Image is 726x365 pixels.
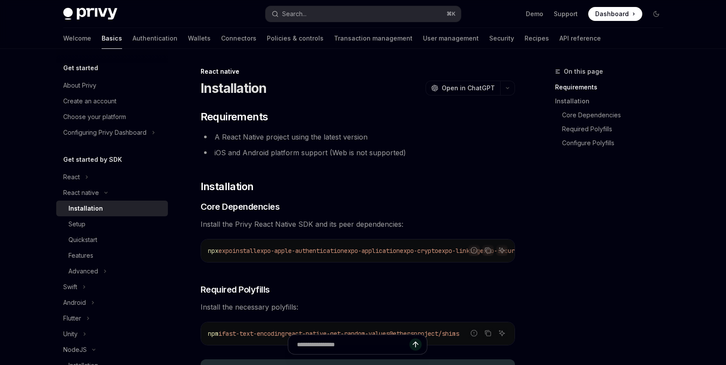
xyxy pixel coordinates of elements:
[201,283,270,296] span: Required Polyfills
[282,9,307,19] div: Search...
[68,219,85,229] div: Setup
[56,169,168,185] button: Toggle React section
[63,188,99,198] div: React native
[68,266,98,276] div: Advanced
[426,81,500,96] button: Open in ChatGPT
[468,245,480,256] button: Report incorrect code
[56,310,168,326] button: Toggle Flutter section
[222,330,285,338] span: fast-text-encoding
[468,327,480,339] button: Report incorrect code
[56,125,168,140] button: Toggle Configuring Privy Dashboard section
[525,28,549,49] a: Recipes
[201,147,515,159] li: iOS and Android platform support (Web is not supported)
[218,330,222,338] span: i
[334,28,412,49] a: Transaction management
[564,66,603,77] span: On this page
[526,10,543,18] a: Demo
[56,295,168,310] button: Toggle Android section
[201,131,515,143] li: A React Native project using the latest version
[201,80,267,96] h1: Installation
[232,247,257,255] span: install
[201,67,515,76] div: React native
[208,247,218,255] span: npx
[188,28,211,49] a: Wallets
[400,247,438,255] span: expo-crypto
[63,345,87,355] div: NodeJS
[63,172,80,182] div: React
[344,247,400,255] span: expo-application
[63,282,77,292] div: Swift
[56,263,168,279] button: Toggle Advanced section
[588,7,642,21] a: Dashboard
[68,250,93,261] div: Features
[447,10,456,17] span: ⌘ K
[63,127,147,138] div: Configuring Privy Dashboard
[409,338,422,351] button: Send message
[438,247,480,255] span: expo-linking
[496,245,508,256] button: Ask AI
[63,154,122,165] h5: Get started by SDK
[201,218,515,230] span: Install the Privy React Native SDK and its peer dependencies:
[63,313,81,324] div: Flutter
[559,28,601,49] a: API reference
[63,96,116,106] div: Create an account
[555,94,670,108] a: Installation
[63,112,126,122] div: Choose your platform
[68,235,97,245] div: Quickstart
[482,327,494,339] button: Copy the contents from the code block
[201,110,268,124] span: Requirements
[297,335,409,354] input: Ask a question...
[63,8,117,20] img: dark logo
[267,28,324,49] a: Policies & controls
[63,80,96,91] div: About Privy
[56,201,168,216] a: Installation
[266,6,461,22] button: Open search
[201,180,254,194] span: Installation
[555,122,670,136] a: Required Polyfills
[63,63,98,73] h5: Get started
[208,330,218,338] span: npm
[554,10,578,18] a: Support
[56,185,168,201] button: Toggle React native section
[201,201,280,213] span: Core Dependencies
[56,279,168,295] button: Toggle Swift section
[442,84,495,92] span: Open in ChatGPT
[56,326,168,342] button: Toggle Unity section
[257,247,344,255] span: expo-apple-authentication
[221,28,256,49] a: Connectors
[285,330,389,338] span: react-native-get-random-values
[496,327,508,339] button: Ask AI
[56,248,168,263] a: Features
[56,78,168,93] a: About Privy
[133,28,177,49] a: Authentication
[480,247,539,255] span: expo-secure-store
[63,329,78,339] div: Unity
[555,80,670,94] a: Requirements
[63,28,91,49] a: Welcome
[63,297,86,308] div: Android
[102,28,122,49] a: Basics
[389,330,459,338] span: @ethersproject/shims
[218,247,232,255] span: expo
[56,109,168,125] a: Choose your platform
[555,108,670,122] a: Core Dependencies
[68,203,103,214] div: Installation
[423,28,479,49] a: User management
[56,342,168,358] button: Toggle NodeJS section
[555,136,670,150] a: Configure Polyfills
[489,28,514,49] a: Security
[56,232,168,248] a: Quickstart
[595,10,629,18] span: Dashboard
[649,7,663,21] button: Toggle dark mode
[56,93,168,109] a: Create an account
[482,245,494,256] button: Copy the contents from the code block
[201,301,515,313] span: Install the necessary polyfills:
[56,216,168,232] a: Setup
